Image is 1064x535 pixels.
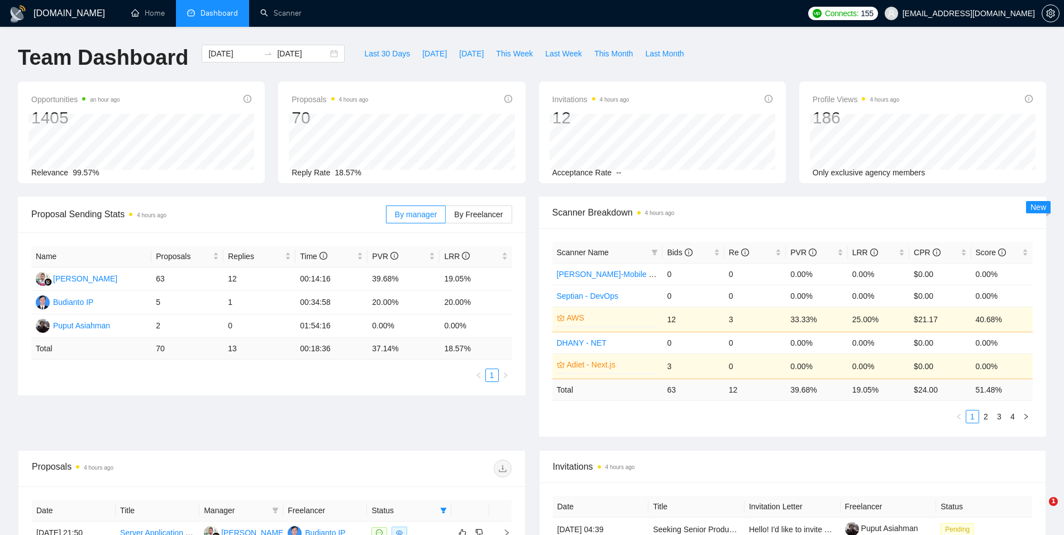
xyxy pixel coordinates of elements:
[18,45,188,71] h1: Team Dashboard
[848,307,909,332] td: 25.00%
[662,332,724,354] td: 0
[941,524,979,533] a: Pending
[1026,497,1053,524] iframe: Intercom live chat
[475,372,482,379] span: left
[971,285,1033,307] td: 0.00%
[270,502,281,519] span: filter
[73,168,99,177] span: 99.57%
[440,291,512,314] td: 20.00%
[909,332,971,354] td: $0.00
[813,93,900,106] span: Profile Views
[909,285,971,307] td: $0.00
[53,296,93,308] div: Budianto IP
[187,9,195,17] span: dashboard
[199,500,283,522] th: Manager
[292,107,368,128] div: 70
[223,246,295,267] th: Replies
[971,354,1033,379] td: 0.00%
[53,319,110,332] div: Puput Asiahman
[371,504,435,517] span: Status
[1042,9,1059,18] span: setting
[653,525,903,534] a: Seeking Senior Product & Engineering Leaders (DevRev) – Paid Survey
[499,369,512,382] li: Next Page
[729,248,749,257] span: Re
[358,45,416,63] button: Last 30 Days
[223,338,295,360] td: 13
[786,354,847,379] td: 0.00%
[36,295,50,309] img: BI
[440,314,512,338] td: 0.00%
[552,93,629,106] span: Invitations
[36,274,117,283] a: SS[PERSON_NAME]
[662,307,724,332] td: 12
[557,361,565,369] span: crown
[292,93,368,106] span: Proposals
[504,95,512,103] span: info-circle
[1006,410,1019,423] li: 4
[786,285,847,307] td: 0.00%
[745,496,841,518] th: Invitation Letter
[486,369,498,381] a: 1
[724,263,786,285] td: 0
[971,332,1033,354] td: 0.00%
[208,47,259,60] input: Start date
[651,249,658,256] span: filter
[813,107,900,128] div: 186
[1042,9,1060,18] a: setting
[390,252,398,260] span: info-circle
[53,273,117,285] div: [PERSON_NAME]
[870,97,899,103] time: 4 hours ago
[980,410,992,423] a: 2
[490,45,539,63] button: This Week
[31,93,120,106] span: Opportunities
[786,379,847,400] td: 39.68 %
[438,502,449,519] span: filter
[264,49,273,58] span: swap-right
[813,168,925,177] span: Only exclusive agency members
[724,379,786,400] td: 12
[724,354,786,379] td: 0
[588,45,639,63] button: This Month
[870,249,878,256] span: info-circle
[645,210,675,216] time: 4 hours ago
[552,379,663,400] td: Total
[1042,4,1060,22] button: setting
[277,47,328,60] input: End date
[137,212,166,218] time: 4 hours ago
[1030,203,1046,212] span: New
[372,252,398,261] span: PVR
[502,372,509,379] span: right
[31,107,120,128] div: 1405
[685,249,693,256] span: info-circle
[444,252,470,261] span: LRR
[557,248,609,257] span: Scanner Name
[335,168,361,177] span: 18.57%
[1019,410,1033,423] li: Next Page
[223,267,295,291] td: 12
[956,413,962,420] span: left
[645,47,684,60] span: Last Month
[545,47,582,60] span: Last Week
[605,464,635,470] time: 4 hours ago
[971,379,1033,400] td: 51.48 %
[472,369,485,382] button: left
[909,307,971,332] td: $21.17
[31,207,386,221] span: Proposal Sending Stats
[667,248,692,257] span: Bids
[993,410,1006,423] li: 3
[36,272,50,286] img: SS
[724,307,786,332] td: 3
[888,9,895,17] span: user
[909,379,971,400] td: $ 24.00
[557,338,607,347] a: DHANY - NET
[462,252,470,260] span: info-circle
[594,47,633,60] span: This Month
[151,246,223,267] th: Proposals
[368,338,440,360] td: 37.14 %
[499,369,512,382] button: right
[600,97,629,103] time: 4 hours ago
[156,250,211,262] span: Proposals
[852,248,878,257] span: LRR
[966,410,979,423] li: 1
[848,354,909,379] td: 0.00%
